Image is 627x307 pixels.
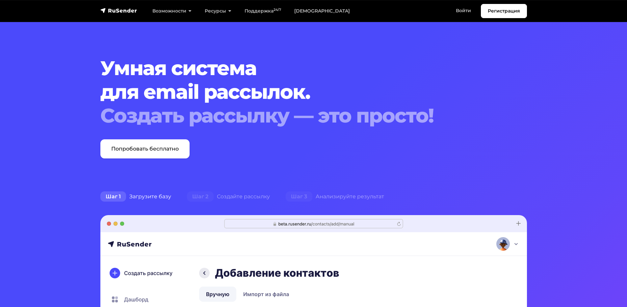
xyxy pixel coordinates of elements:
h1: Умная система для email рассылок. [100,56,491,127]
img: RuSender [100,7,137,14]
span: Шаг 2 [187,191,214,202]
div: Анализируйте результат [278,190,392,203]
a: Поддержка24/7 [238,4,288,18]
div: Загрузите базу [92,190,179,203]
span: Шаг 1 [100,191,126,202]
a: Войти [449,4,478,17]
a: Ресурсы [198,4,238,18]
div: Создайте рассылку [179,190,278,203]
div: Создать рассылку — это просто! [100,104,491,127]
a: Возможности [146,4,198,18]
sup: 24/7 [274,8,281,12]
a: [DEMOGRAPHIC_DATA] [288,4,356,18]
a: Попробовать бесплатно [100,139,190,158]
span: Шаг 3 [286,191,312,202]
a: Регистрация [481,4,527,18]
